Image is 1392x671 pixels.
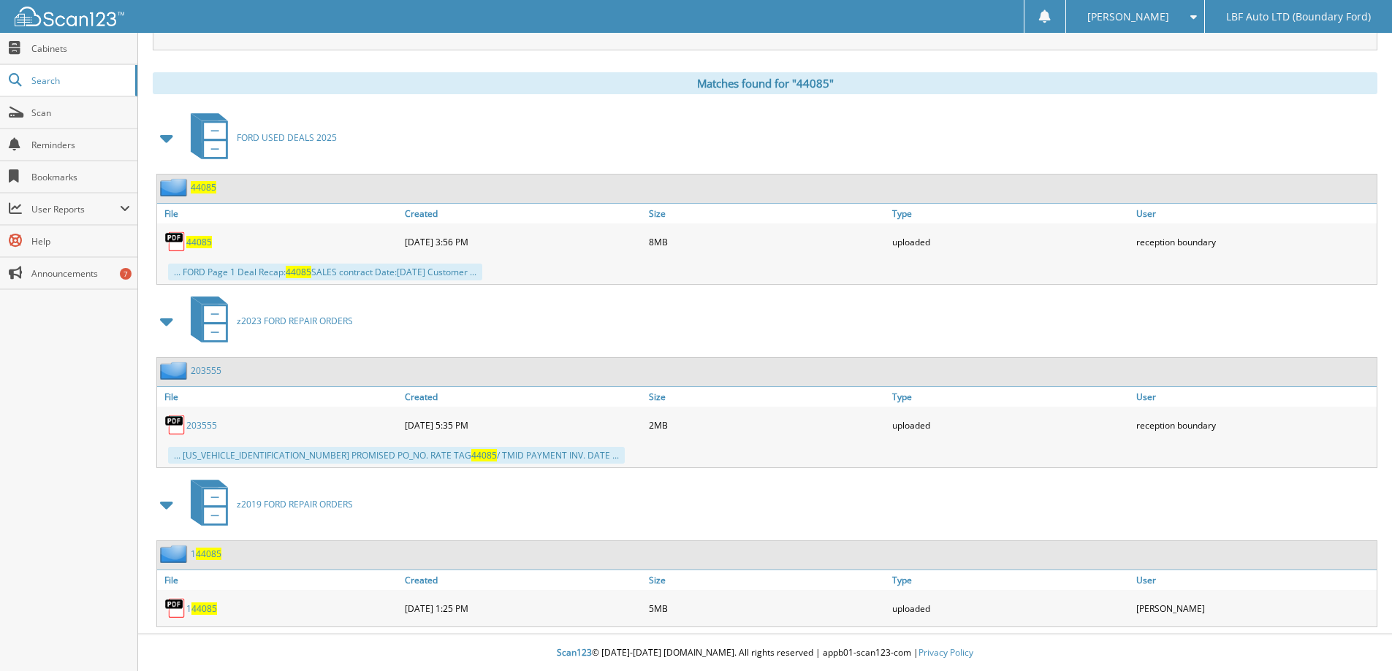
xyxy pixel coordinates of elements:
[168,447,625,464] div: ... [US_VEHICLE_IDENTIFICATION_NUMBER] PROMISED PO_NO. RATE TAG / TMID PAYMENT INV. DATE ...
[889,387,1133,407] a: Type
[157,570,401,590] a: File
[31,267,130,280] span: Announcements
[31,42,130,55] span: Cabinets
[182,109,337,166] a: FORD USED DEALS 2025
[153,72,1377,94] div: Matches found for "44085"
[557,646,592,659] span: Scan123
[889,594,1133,623] div: uploaded
[31,107,130,119] span: Scan
[645,594,889,623] div: 5MB
[401,227,645,256] div: [DATE] 3:56 PM
[1133,387,1377,407] a: User
[401,387,645,407] a: Created
[237,131,337,144] span: FORD USED DEALS 2025
[15,7,124,26] img: scan123-logo-white.svg
[645,227,889,256] div: 8MB
[186,602,217,615] a: 144085
[401,570,645,590] a: Created
[919,646,973,659] a: Privacy Policy
[138,635,1392,671] div: © [DATE]-[DATE] [DOMAIN_NAME]. All rights reserved | appb01-scan123-com |
[196,548,221,560] span: 44085
[186,236,212,248] a: 44085
[168,264,482,280] div: ... FORD Page 1 Deal Recap: SALES contract Date:[DATE] Customer ...
[1087,12,1169,21] span: [PERSON_NAME]
[1133,227,1377,256] div: reception boundary
[889,227,1133,256] div: uploaded
[182,475,353,533] a: z2019 FORD REPAIR ORDERS
[645,387,889,407] a: Size
[237,315,353,327] span: z2023 FORD REPAIR ORDERS
[160,178,191,196] img: folder2.png
[1133,570,1377,590] a: User
[645,570,889,590] a: Size
[1133,204,1377,223] a: User
[237,498,353,510] span: z2019 FORD REPAIR ORDERS
[401,594,645,623] div: [DATE] 1:25 PM
[191,181,216,193] a: 44085
[31,171,130,183] span: Bookmarks
[889,204,1133,223] a: Type
[645,410,889,440] div: 2MB
[1133,410,1377,440] div: reception boundary
[31,203,120,215] span: User Reports
[645,204,889,223] a: Size
[1133,594,1377,623] div: [PERSON_NAME]
[889,570,1133,590] a: Type
[164,414,186,436] img: PDF.png
[160,361,191,380] img: folder2.png
[401,204,645,223] a: Created
[191,548,221,560] a: 144085
[471,449,497,461] span: 44085
[889,410,1133,440] div: uploaded
[191,602,217,615] span: 44085
[186,419,217,432] a: 203555
[286,266,311,278] span: 44085
[120,268,132,280] div: 7
[160,545,191,563] img: folder2.png
[31,139,130,151] span: Reminders
[157,204,401,223] a: File
[1226,12,1371,21] span: LBF Auto LTD (Boundary Ford)
[157,387,401,407] a: File
[401,410,645,440] div: [DATE] 5:35 PM
[164,231,186,253] img: PDF.png
[191,364,221,377] a: 203555
[31,235,130,248] span: Help
[182,292,353,350] a: z2023 FORD REPAIR ORDERS
[164,597,186,619] img: PDF.png
[31,74,128,87] span: Search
